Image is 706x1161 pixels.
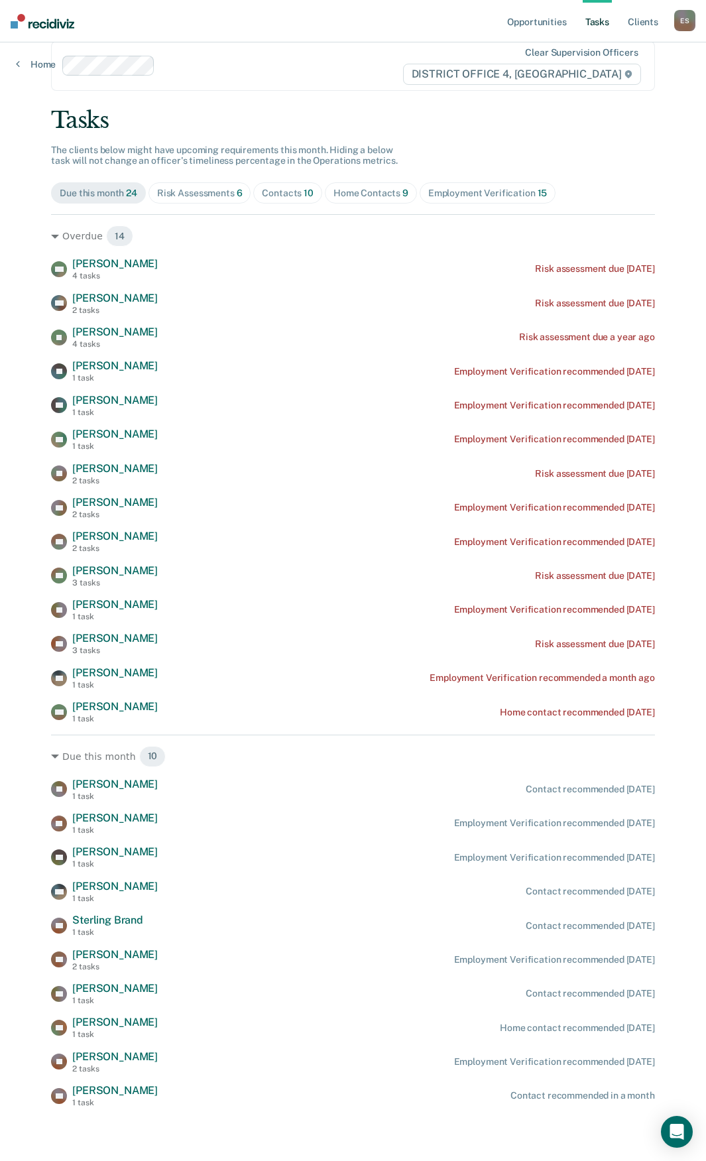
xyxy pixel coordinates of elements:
div: Contact recommended [DATE] [526,886,654,897]
div: Risk assessment due [DATE] [535,639,654,650]
span: [PERSON_NAME] [72,632,158,644]
div: Contact recommended [DATE] [526,784,654,795]
div: 2 tasks [72,962,158,971]
div: Risk assessment due [DATE] [535,468,654,479]
div: 1 task [72,894,158,903]
span: [PERSON_NAME] [72,530,158,542]
span: [PERSON_NAME] [72,257,158,270]
div: Contacts [262,188,314,199]
div: Employment Verification recommended [DATE] [454,1056,655,1068]
div: Risk assessment due [DATE] [535,298,654,309]
span: [PERSON_NAME] [72,1016,158,1028]
div: 1 task [72,996,158,1005]
span: [PERSON_NAME] [72,326,158,338]
span: [PERSON_NAME] [72,428,158,440]
div: 1 task [72,408,158,417]
div: 2 tasks [72,306,158,315]
div: 1 task [72,792,158,801]
div: 3 tasks [72,646,158,655]
div: 1 task [72,714,158,723]
div: Employment Verification recommended [DATE] [454,604,655,615]
span: [PERSON_NAME] [72,982,158,995]
div: 1 task [72,680,158,690]
span: [PERSON_NAME] [72,292,158,304]
span: [PERSON_NAME] [72,778,158,790]
div: 1 task [72,928,143,937]
div: Due this month [60,188,137,199]
div: Risk assessment due a year ago [519,332,655,343]
span: The clients below might have upcoming requirements this month. Hiding a below task will not chang... [51,145,398,166]
img: Recidiviz [11,14,74,29]
span: [PERSON_NAME] [72,359,158,372]
div: Home Contacts [333,188,408,199]
div: Clear supervision officers [525,47,638,58]
div: Employment Verification recommended [DATE] [454,366,655,377]
div: 2 tasks [72,476,158,485]
div: Tasks [51,107,655,134]
span: [PERSON_NAME] [72,1084,158,1097]
div: Risk assessment due [DATE] [535,570,654,581]
span: [PERSON_NAME] [72,812,158,824]
div: Employment Verification recommended [DATE] [454,852,655,863]
span: 6 [237,188,243,198]
span: [PERSON_NAME] [72,845,158,858]
div: 2 tasks [72,544,158,553]
span: Sterling Brand [72,914,143,926]
div: Employment Verification recommended [DATE] [454,818,655,829]
div: Employment Verification recommended [DATE] [454,400,655,411]
span: 10 [139,746,166,767]
span: 15 [538,188,548,198]
span: [PERSON_NAME] [72,666,158,679]
div: Contact recommended [DATE] [526,920,654,932]
div: Employment Verification recommended [DATE] [454,502,655,513]
div: Open Intercom Messenger [661,1116,693,1148]
span: DISTRICT OFFICE 4, [GEOGRAPHIC_DATA] [403,64,641,85]
div: Home contact recommended [DATE] [500,1022,655,1034]
div: 1 task [72,373,158,383]
div: 2 tasks [72,1064,158,1073]
div: Employment Verification [428,188,547,199]
div: 4 tasks [72,339,158,349]
span: [PERSON_NAME] [72,496,158,509]
div: Risk assessment due [DATE] [535,263,654,275]
span: [PERSON_NAME] [72,948,158,961]
a: Home [16,58,56,70]
span: [PERSON_NAME] [72,598,158,611]
div: 1 task [72,859,158,869]
div: Employment Verification recommended [DATE] [454,954,655,965]
span: 9 [402,188,408,198]
span: [PERSON_NAME] [72,564,158,577]
button: ES [674,10,695,31]
div: Employment Verification recommended [DATE] [454,536,655,548]
div: Employment Verification recommended a month ago [430,672,654,684]
div: Risk Assessments [157,188,243,199]
div: 1 task [72,1030,158,1039]
div: E S [674,10,695,31]
span: [PERSON_NAME] [72,1050,158,1063]
span: [PERSON_NAME] [72,394,158,406]
div: 1 task [72,442,158,451]
div: Employment Verification recommended [DATE] [454,434,655,445]
div: 1 task [72,612,158,621]
div: Due this month 10 [51,746,655,767]
div: 2 tasks [72,510,158,519]
div: 1 task [72,1098,158,1107]
span: [PERSON_NAME] [72,462,158,475]
span: [PERSON_NAME] [72,880,158,892]
div: 3 tasks [72,578,158,587]
div: 1 task [72,825,158,835]
div: Contact recommended in a month [510,1090,655,1101]
span: 24 [126,188,137,198]
span: 14 [106,225,133,247]
div: Contact recommended [DATE] [526,988,654,999]
div: Overdue 14 [51,225,655,247]
span: [PERSON_NAME] [72,700,158,713]
div: Home contact recommended [DATE] [500,707,655,718]
div: 4 tasks [72,271,158,280]
span: 10 [304,188,314,198]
